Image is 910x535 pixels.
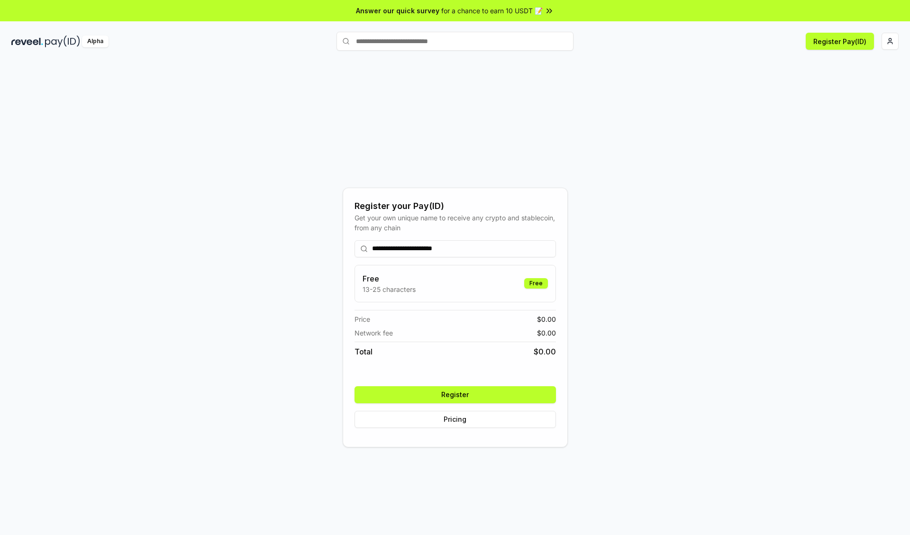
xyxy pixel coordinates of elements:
[11,36,43,47] img: reveel_dark
[355,346,373,357] span: Total
[356,6,439,16] span: Answer our quick survey
[355,328,393,338] span: Network fee
[534,346,556,357] span: $ 0.00
[363,273,416,284] h3: Free
[355,386,556,403] button: Register
[806,33,874,50] button: Register Pay(ID)
[45,36,80,47] img: pay_id
[82,36,109,47] div: Alpha
[441,6,543,16] span: for a chance to earn 10 USDT 📝
[355,213,556,233] div: Get your own unique name to receive any crypto and stablecoin, from any chain
[363,284,416,294] p: 13-25 characters
[524,278,548,289] div: Free
[355,199,556,213] div: Register your Pay(ID)
[537,328,556,338] span: $ 0.00
[355,314,370,324] span: Price
[537,314,556,324] span: $ 0.00
[355,411,556,428] button: Pricing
